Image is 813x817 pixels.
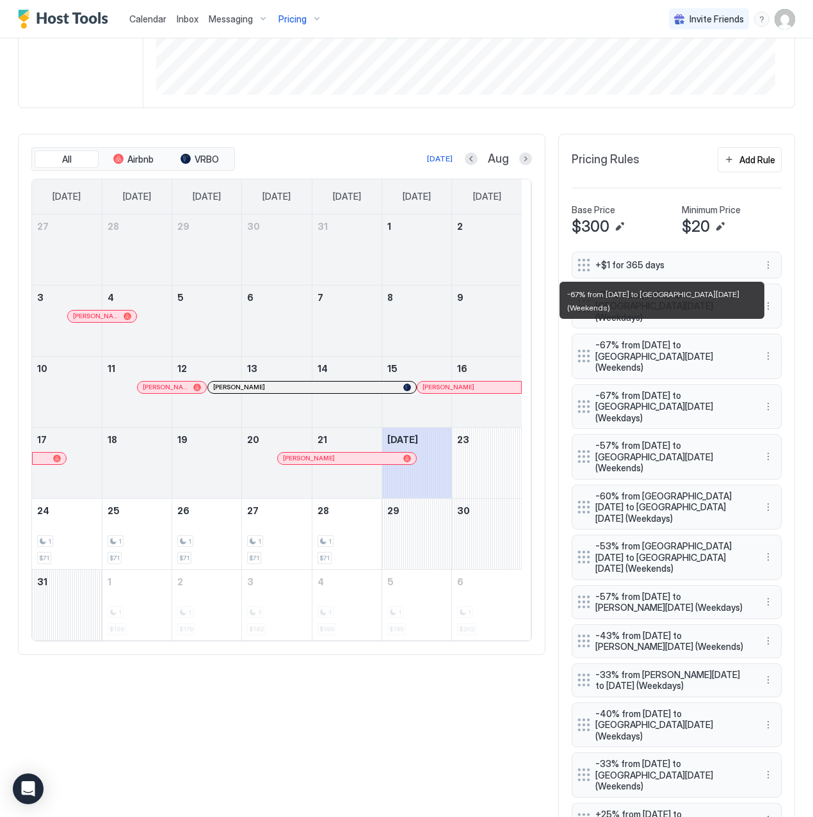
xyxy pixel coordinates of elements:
td: August 1, 2025 [382,214,451,286]
span: $20 [682,217,710,236]
span: [PERSON_NAME] [73,312,118,320]
span: 1 [108,576,111,587]
span: -33% from [PERSON_NAME][DATE] to [DATE] (Weekdays) [595,669,748,692]
button: More options [761,348,776,364]
div: menu [761,549,776,565]
a: August 24, 2025 [32,499,102,522]
a: August 7, 2025 [312,286,382,309]
span: 13 [247,363,257,374]
a: August 17, 2025 [32,428,102,451]
span: 31 [37,576,47,587]
span: All [62,154,72,165]
span: [DATE] [123,191,151,202]
button: More options [761,499,776,515]
span: -43% from [DATE] to [PERSON_NAME][DATE] (Weekends) [595,630,748,652]
a: September 2, 2025 [172,570,241,594]
a: Friday [390,179,444,214]
span: 1 [387,221,391,232]
span: 6 [247,292,254,303]
td: August 20, 2025 [242,427,312,498]
span: $71 [179,554,189,562]
td: July 27, 2025 [32,214,102,286]
a: August 29, 2025 [382,499,451,522]
a: August 20, 2025 [242,428,311,451]
span: 31 [318,221,328,232]
button: More options [761,298,776,314]
td: August 2, 2025 [452,214,522,286]
div: [PERSON_NAME] [423,383,515,391]
span: [PERSON_NAME] [213,383,265,391]
a: Saturday [460,179,514,214]
td: August 10, 2025 [32,356,102,427]
div: [PERSON_NAME] [143,383,201,391]
span: -53% from [GEOGRAPHIC_DATA][DATE] to [GEOGRAPHIC_DATA][DATE] (Weekends) [595,540,748,574]
div: menu [761,298,776,314]
span: -57% from [DATE] to [PERSON_NAME][DATE] (Weekdays) [595,591,748,613]
td: August 28, 2025 [312,498,382,569]
span: 16 [457,363,467,374]
span: [DATE] [193,191,221,202]
span: 2 [457,221,463,232]
td: August 27, 2025 [242,498,312,569]
div: menu [754,12,769,27]
span: -60% from [GEOGRAPHIC_DATA][DATE] to [GEOGRAPHIC_DATA][DATE] (Weekdays) [595,490,748,524]
span: [PERSON_NAME] [143,383,188,391]
span: 29 [387,505,399,516]
td: August 23, 2025 [452,427,522,498]
span: Pricing Rules [572,152,640,167]
span: [DATE] [262,191,291,202]
div: tab-group [31,147,235,172]
a: August 1, 2025 [382,214,451,238]
a: August 25, 2025 [102,499,172,522]
span: 21 [318,434,327,445]
button: Airbnb [101,150,165,168]
span: Airbnb [127,154,154,165]
div: menu [761,672,776,688]
a: August 22, 2025 [382,428,451,451]
span: -57% from [DATE] to [GEOGRAPHIC_DATA][DATE] (Weekends) [595,440,748,474]
span: 3 [247,576,254,587]
span: -67% from [DATE] to [GEOGRAPHIC_DATA][DATE] (Weekends) [567,289,741,312]
td: July 31, 2025 [312,214,382,286]
span: [DATE] [473,191,501,202]
a: August 15, 2025 [382,357,451,380]
div: [PERSON_NAME] [73,312,131,320]
a: September 3, 2025 [242,570,311,594]
span: Messaging [209,13,253,25]
a: August 23, 2025 [452,428,522,451]
td: September 6, 2025 [452,569,522,640]
span: -67% from [DATE] to [GEOGRAPHIC_DATA][DATE] (Weekends) [595,339,748,373]
td: August 14, 2025 [312,356,382,427]
div: [PERSON_NAME] [283,454,411,462]
div: [DATE] [427,153,453,165]
span: -33% from [DATE] to [GEOGRAPHIC_DATA][DATE] (Weekends) [595,758,748,792]
a: August 21, 2025 [312,428,382,451]
span: 11 [108,363,115,374]
button: More options [761,717,776,732]
span: -67% from [DATE] to [GEOGRAPHIC_DATA][DATE] (Weekdays) [595,390,748,424]
button: More options [761,399,776,414]
span: Aug [488,152,509,166]
a: July 29, 2025 [172,214,241,238]
td: August 16, 2025 [452,356,522,427]
div: menu [761,499,776,515]
span: Calendar [129,13,166,24]
td: August 19, 2025 [172,427,242,498]
span: 4 [108,292,114,303]
td: August 5, 2025 [172,285,242,356]
span: 1 [188,537,191,546]
button: All [35,150,99,168]
span: [DATE] [403,191,431,202]
td: August 21, 2025 [312,427,382,498]
a: July 27, 2025 [32,214,102,238]
td: August 18, 2025 [102,427,172,498]
span: [PERSON_NAME] [283,454,335,462]
td: August 8, 2025 [382,285,451,356]
a: Wednesday [250,179,303,214]
button: Previous month [465,152,478,165]
td: August 26, 2025 [172,498,242,569]
span: $71 [39,554,49,562]
a: September 5, 2025 [382,570,451,594]
span: 23 [457,434,469,445]
div: Host Tools Logo [18,10,114,29]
